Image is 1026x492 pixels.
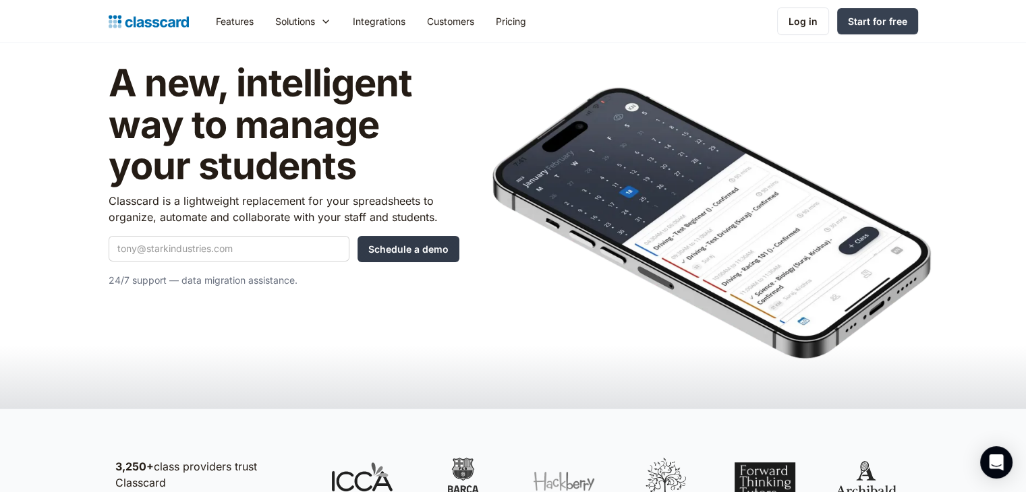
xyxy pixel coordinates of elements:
[264,6,342,36] div: Solutions
[848,14,907,28] div: Start for free
[109,12,189,31] a: home
[777,7,829,35] a: Log in
[109,236,459,262] form: Quick Demo Form
[109,193,459,225] p: Classcard is a lightweight replacement for your spreadsheets to organize, automate and collaborat...
[837,8,918,34] a: Start for free
[485,6,537,36] a: Pricing
[416,6,485,36] a: Customers
[275,14,315,28] div: Solutions
[205,6,264,36] a: Features
[109,236,349,262] input: tony@starkindustries.com
[115,458,304,491] p: class providers trust Classcard
[358,236,459,262] input: Schedule a demo
[109,272,459,288] p: 24/7 support — data migration assistance.
[342,6,416,36] a: Integrations
[789,14,818,28] div: Log in
[109,63,459,187] h1: A new, intelligent way to manage your students
[980,446,1013,479] div: Open Intercom Messenger
[115,460,154,473] strong: 3,250+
